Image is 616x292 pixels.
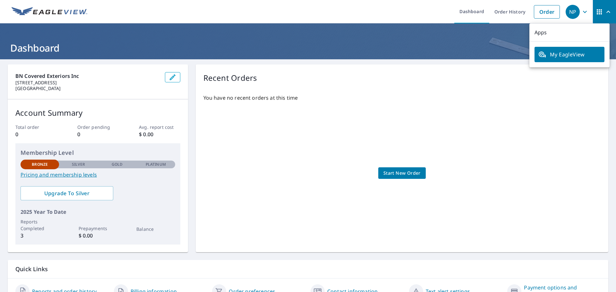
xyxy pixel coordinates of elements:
[21,171,175,179] a: Pricing and membership levels
[26,190,108,197] span: Upgrade To Silver
[15,130,56,138] p: 0
[15,107,180,119] p: Account Summary
[79,225,117,232] p: Prepayments
[566,5,580,19] div: NP
[77,124,118,130] p: Order pending
[15,72,160,80] p: BN Covered Exteriors inc
[32,162,48,167] p: Bronze
[535,47,604,62] a: My EagleView
[203,94,601,102] p: You have no recent orders at this time
[12,7,87,17] img: EV Logo
[15,124,56,130] p: Total order
[21,186,113,200] a: Upgrade To Silver
[383,169,421,177] span: Start New Order
[15,86,160,91] p: [GEOGRAPHIC_DATA]
[136,226,175,232] p: Balance
[15,265,601,273] p: Quick Links
[139,124,180,130] p: Avg. report cost
[77,130,118,138] p: 0
[378,167,426,179] a: Start New Order
[139,130,180,138] p: $ 0.00
[529,23,610,42] p: Apps
[112,162,123,167] p: Gold
[15,80,160,86] p: [STREET_ADDRESS]
[8,41,608,54] h1: Dashboard
[534,5,560,19] a: Order
[146,162,166,167] p: Platinum
[79,232,117,239] p: $ 0.00
[21,232,59,239] p: 3
[538,51,601,58] span: My EagleView
[21,208,175,216] p: 2025 Year To Date
[21,148,175,157] p: Membership Level
[72,162,85,167] p: Silver
[21,218,59,232] p: Reports Completed
[203,72,257,84] p: Recent Orders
